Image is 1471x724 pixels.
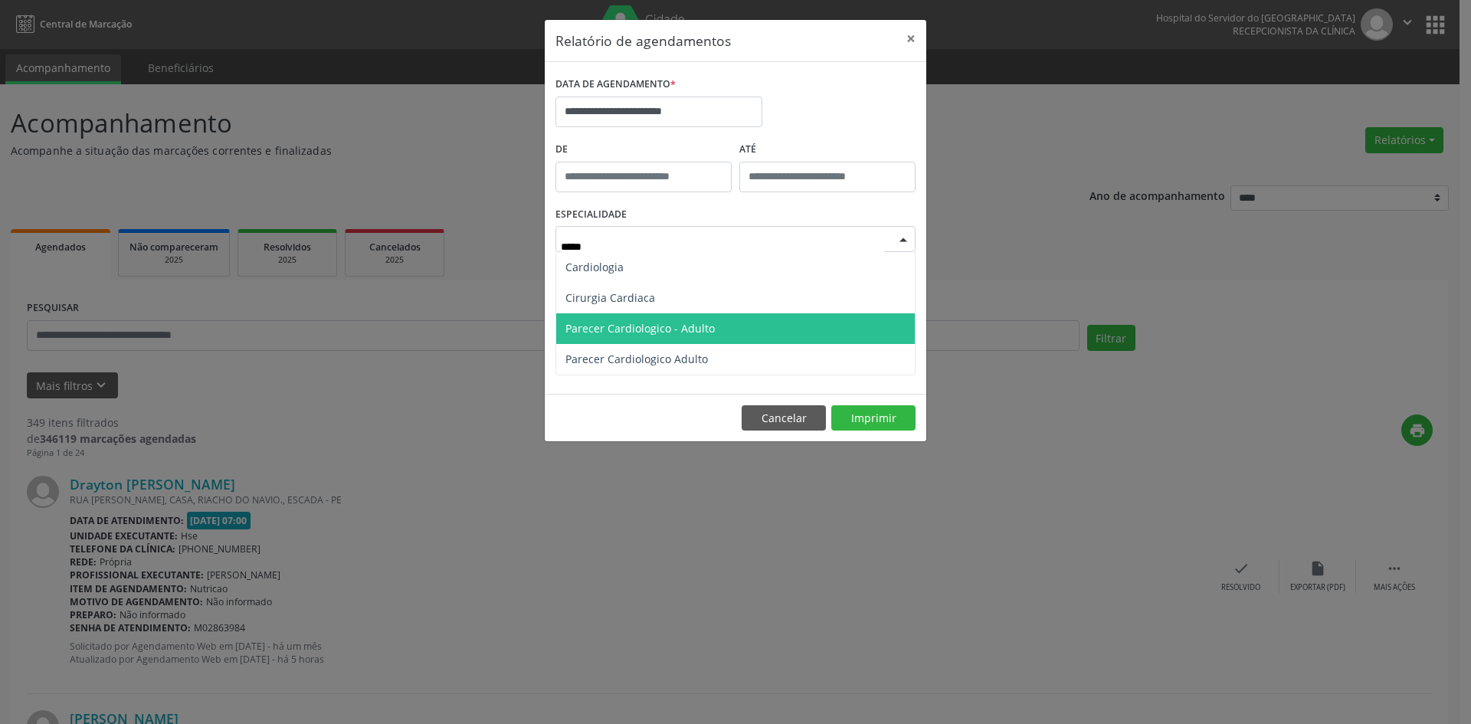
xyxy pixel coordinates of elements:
label: ESPECIALIDADE [555,203,627,227]
label: De [555,138,732,162]
span: Parecer Cardiologico - Adulto [565,321,715,336]
label: DATA DE AGENDAMENTO [555,73,676,97]
span: Cirurgia Cardiaca [565,290,655,305]
button: Cancelar [742,405,826,431]
button: Imprimir [831,405,916,431]
label: ATÉ [739,138,916,162]
button: Close [896,20,926,57]
span: Parecer Cardiologico Adulto [565,352,708,366]
span: Cardiologia [565,260,624,274]
h5: Relatório de agendamentos [555,31,731,51]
